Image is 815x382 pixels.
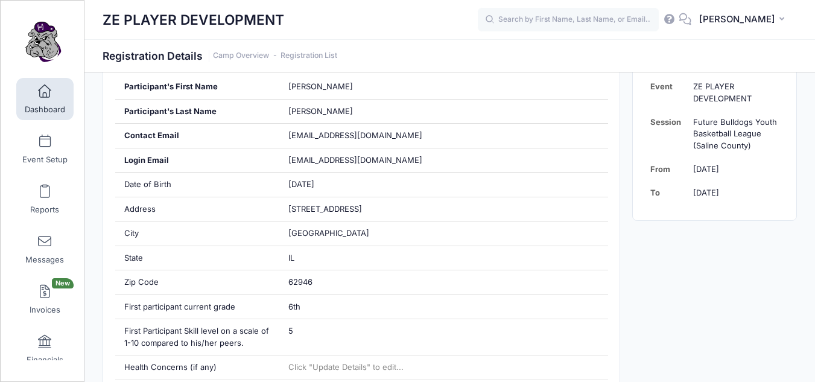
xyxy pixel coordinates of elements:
[1,13,85,70] a: ZE PLAYER DEVELOPMENT
[288,277,312,287] span: 62946
[288,179,314,189] span: [DATE]
[16,328,74,371] a: Financials
[52,278,74,288] span: New
[687,110,779,158] td: Future Bulldogs Youth Basketball League (Saline County)
[691,6,797,34] button: [PERSON_NAME]
[650,75,687,110] td: Event
[27,355,63,365] span: Financials
[213,51,269,60] a: Camp Overview
[687,75,779,110] td: ZE PLAYER DEVELOPMENT
[30,305,60,315] span: Invoices
[115,173,279,197] div: Date of Birth
[30,205,59,215] span: Reports
[288,154,439,167] span: [EMAIL_ADDRESS][DOMAIN_NAME]
[687,158,779,181] td: [DATE]
[22,154,68,165] span: Event Setup
[288,204,362,214] span: [STREET_ADDRESS]
[281,51,337,60] a: Registration List
[16,78,74,120] a: Dashboard
[288,326,293,336] span: 5
[288,253,294,263] span: IL
[288,130,422,140] span: [EMAIL_ADDRESS][DOMAIN_NAME]
[650,181,687,205] td: To
[16,228,74,270] a: Messages
[687,181,779,205] td: [DATE]
[115,148,279,173] div: Login Email
[288,302,300,311] span: 6th
[115,124,279,148] div: Contact Email
[25,104,65,115] span: Dashboard
[16,128,74,170] a: Event Setup
[25,255,64,265] span: Messages
[115,295,279,319] div: First participant current grade
[699,13,775,26] span: [PERSON_NAME]
[115,319,279,355] div: First Participant Skill level on a scale of 1-10 compared to his/her peers.
[288,228,369,238] span: [GEOGRAPHIC_DATA]
[115,246,279,270] div: State
[21,19,66,64] img: ZE PLAYER DEVELOPMENT
[115,270,279,294] div: Zip Code
[16,278,74,320] a: InvoicesNew
[288,106,353,116] span: [PERSON_NAME]
[115,100,279,124] div: Participant's Last Name
[16,178,74,220] a: Reports
[103,6,284,34] h1: ZE PLAYER DEVELOPMENT
[115,221,279,246] div: City
[103,49,337,62] h1: Registration Details
[650,158,687,181] td: From
[115,75,279,99] div: Participant's First Name
[650,110,687,158] td: Session
[288,81,353,91] span: [PERSON_NAME]
[115,355,279,380] div: Health Concerns (if any)
[288,362,404,372] span: Click "Update Details" to edit...
[478,8,659,32] input: Search by First Name, Last Name, or Email...
[115,197,279,221] div: Address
